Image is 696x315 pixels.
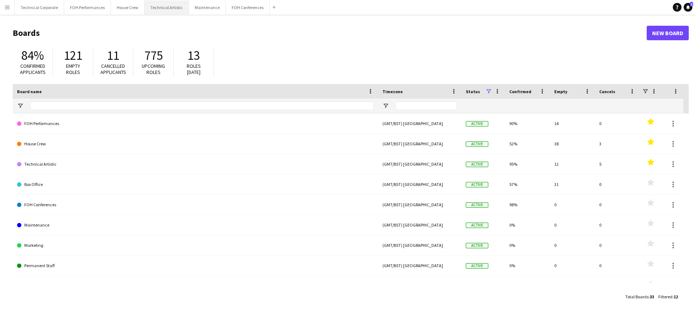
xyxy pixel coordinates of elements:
[17,235,374,256] a: Marketing
[466,182,488,187] span: Active
[505,276,550,296] div: 100%
[595,256,640,275] div: 0
[595,195,640,215] div: 0
[505,134,550,154] div: 52%
[378,154,461,174] div: (GMT/BST) [GEOGRAPHIC_DATA]
[505,113,550,133] div: 90%
[647,26,689,40] a: New Board
[625,290,654,304] div: :
[17,215,374,235] a: Maintenance
[505,256,550,275] div: 0%
[17,113,374,134] a: FOH Performances
[64,0,111,14] button: FOH Performances
[189,0,226,14] button: Maintenance
[505,154,550,174] div: 95%
[554,89,567,94] span: Empty
[378,174,461,194] div: (GMT/BST) [GEOGRAPHIC_DATA]
[550,235,595,255] div: 0
[550,276,595,296] div: 0
[13,28,647,38] h1: Boards
[650,294,654,299] span: 33
[466,202,488,208] span: Active
[625,294,649,299] span: Total Boards
[100,63,126,75] span: Cancelled applicants
[658,290,678,304] div: :
[378,256,461,275] div: (GMT/BST) [GEOGRAPHIC_DATA]
[17,89,42,94] span: Board name
[595,134,640,154] div: 3
[550,195,595,215] div: 0
[550,154,595,174] div: 12
[595,235,640,255] div: 0
[595,276,640,296] div: 0
[505,215,550,235] div: 0%
[382,89,403,94] span: Timezone
[466,162,488,167] span: Active
[17,256,374,276] a: Permanent Staff
[66,63,80,75] span: Empty roles
[674,294,678,299] span: 12
[226,0,270,14] button: FOH Conferences
[378,215,461,235] div: (GMT/BST) [GEOGRAPHIC_DATA]
[20,63,46,75] span: Confirmed applicants
[690,2,693,7] span: 1
[17,195,374,215] a: FOH Conferences
[466,141,488,147] span: Active
[21,47,44,63] span: 84%
[17,174,374,195] a: Box Office
[145,0,189,14] button: Technical Artistic
[382,103,389,109] button: Open Filter Menu
[378,113,461,133] div: (GMT/BST) [GEOGRAPHIC_DATA]
[550,256,595,275] div: 0
[378,276,461,296] div: (GMT/BST) [GEOGRAPHIC_DATA]
[595,174,640,194] div: 0
[17,103,24,109] button: Open Filter Menu
[64,47,82,63] span: 121
[378,134,461,154] div: (GMT/BST) [GEOGRAPHIC_DATA]
[17,276,374,296] a: Programming
[144,47,163,63] span: 775
[550,174,595,194] div: 31
[30,101,374,110] input: Board name Filter Input
[187,63,201,75] span: Roles [DATE]
[17,134,374,154] a: House Crew
[187,47,200,63] span: 13
[395,101,457,110] input: Timezone Filter Input
[17,154,374,174] a: Technical Artistic
[466,263,488,269] span: Active
[599,89,615,94] span: Cancels
[466,121,488,127] span: Active
[505,195,550,215] div: 98%
[595,113,640,133] div: 0
[142,63,165,75] span: Upcoming roles
[378,235,461,255] div: (GMT/BST) [GEOGRAPHIC_DATA]
[509,89,531,94] span: Confirmed
[111,0,145,14] button: House Crew
[505,235,550,255] div: 0%
[550,215,595,235] div: 0
[466,243,488,248] span: Active
[595,154,640,174] div: 5
[15,0,64,14] button: Technical Corporate
[550,134,595,154] div: 38
[595,215,640,235] div: 0
[466,89,480,94] span: Status
[107,47,119,63] span: 11
[658,294,672,299] span: Filtered
[505,174,550,194] div: 57%
[466,223,488,228] span: Active
[684,3,692,12] a: 1
[550,113,595,133] div: 14
[378,195,461,215] div: (GMT/BST) [GEOGRAPHIC_DATA]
